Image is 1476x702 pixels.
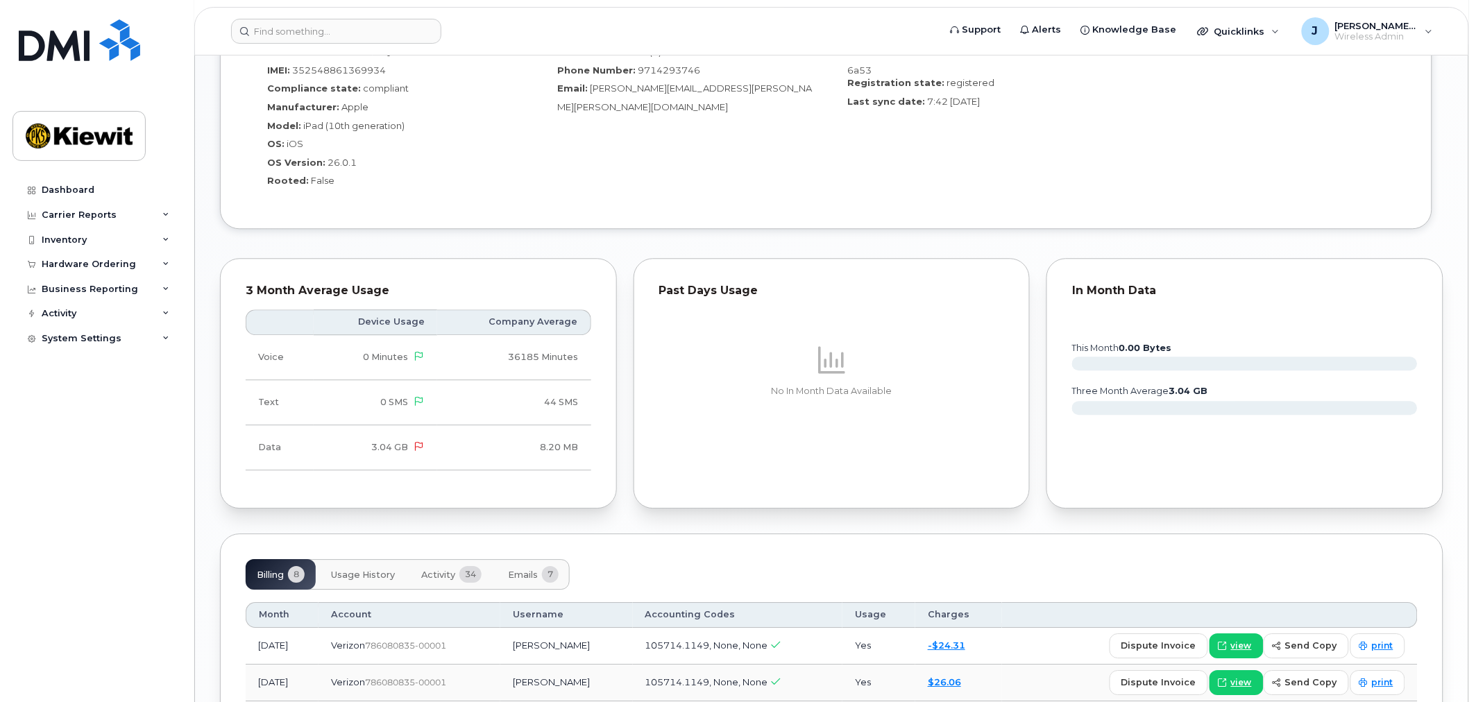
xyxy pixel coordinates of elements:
div: 3 Month Average Usage [246,284,591,298]
span: Support [962,23,1001,37]
div: Jayna.Robinson [1292,17,1443,45]
span: Alerts [1033,23,1062,37]
span: Quicklinks [1214,26,1265,37]
a: Knowledge Base [1071,16,1187,44]
div: Past Days Usage [659,284,1005,298]
button: dispute invoice [1110,633,1208,658]
span: 7:42 [DATE] [928,96,981,107]
span: [PERSON_NAME].[PERSON_NAME] [1335,20,1418,31]
span: print [1372,676,1393,689]
span: 124b1b0b-e2a7-4662-9eb9-7ca3e0b86a53 [848,46,1103,76]
span: 9714293746 [638,65,700,76]
span: 3.04 GB [371,442,408,452]
text: three month average [1071,386,1208,396]
tspan: 0.00 Bytes [1119,343,1172,353]
span: 352548861369934 [292,65,386,76]
a: view [1210,670,1264,695]
th: Usage [842,602,915,627]
a: print [1350,670,1405,695]
a: Alerts [1011,16,1071,44]
td: 36185 Minutes [437,335,591,380]
label: Rooted: [267,174,309,187]
td: [DATE] [246,628,319,665]
span: compliant [363,83,409,94]
div: Quicklinks [1188,17,1289,45]
text: this month [1071,343,1172,353]
span: Emails [508,570,538,581]
span: send copy [1285,639,1337,652]
span: 0 SMS [380,397,408,407]
th: Accounting Codes [633,602,842,627]
span: Knowledge Base [1093,23,1177,37]
span: Verizon [331,676,365,687]
span: 105714.1149, None, None [645,640,768,651]
label: Model: [267,119,301,132]
a: -$24.31 [928,640,965,651]
label: Compliance state: [267,82,361,95]
span: iPad (10th generation) [303,120,405,131]
span: Verizon [331,640,365,651]
th: Month [246,602,319,627]
label: Registration state: [848,76,945,89]
span: Wireless Admin [1335,31,1418,42]
span: print [1372,640,1393,652]
td: Yes [842,665,915,701]
span: 7 [542,566,559,583]
span: dispute invoice [1121,639,1196,652]
div: In Month Data [1072,284,1418,298]
span: iOS [287,138,303,149]
iframe: Messenger Launcher [1416,642,1466,692]
label: Last sync date: [848,95,926,108]
span: 26.0.1 [328,157,357,168]
th: Device Usage [314,309,437,334]
td: Voice [246,335,314,380]
span: 0 Minutes [363,352,408,362]
span: 34 [459,566,482,583]
button: send copy [1264,633,1349,658]
span: Apple [341,101,368,112]
a: view [1210,633,1264,658]
span: view [1231,640,1252,652]
th: Username [500,602,633,627]
td: 8.20 MB [437,425,591,470]
a: print [1350,633,1405,658]
td: Yes [842,628,915,665]
label: Manufacturer: [267,101,339,114]
label: Phone Number: [557,64,636,77]
p: No In Month Data Available [659,385,1005,397]
button: dispute invoice [1110,670,1208,695]
span: Activity [421,570,455,581]
span: registered [947,77,995,88]
tspan: 3.04 GB [1169,386,1208,396]
td: 44 SMS [437,380,591,425]
span: False [311,175,334,186]
td: [DATE] [246,665,319,701]
span: 786080835-00001 [365,677,446,687]
span: 786080835-00001 [365,640,446,651]
span: send copy [1285,676,1337,689]
input: Find something... [231,19,441,44]
label: OS: [267,137,285,151]
th: Charges [915,602,1002,627]
td: [PERSON_NAME] [500,628,633,665]
label: IMEI: [267,64,290,77]
label: OS Version: [267,156,325,169]
button: send copy [1264,670,1349,695]
span: dispute invoice [1121,676,1196,689]
span: Usage History [331,570,395,581]
a: $26.06 [928,676,961,687]
a: Support [941,16,1011,44]
span: J [1312,23,1318,40]
th: Company Average [437,309,591,334]
span: view [1231,676,1252,689]
label: Email: [557,82,588,95]
th: Account [319,602,500,627]
td: [PERSON_NAME] [500,665,633,701]
td: Text [246,380,314,425]
span: [PERSON_NAME][EMAIL_ADDRESS][PERSON_NAME][PERSON_NAME][DOMAIN_NAME] [557,83,812,112]
td: Data [246,425,314,470]
span: 105714.1149, None, None [645,676,768,687]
